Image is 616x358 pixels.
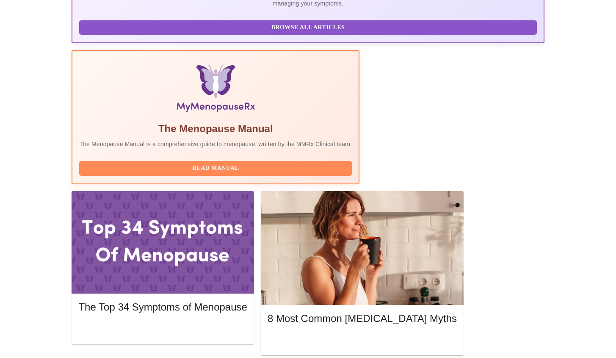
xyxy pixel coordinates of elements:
[79,23,539,31] a: Browse All Articles
[78,300,247,314] h5: The Top 34 Symptoms of Menopause
[79,140,352,148] p: The Menopause Manual is a comprehensive guide to menopause, written by the MMRx Clinical team.
[87,324,238,334] span: Read More
[79,122,352,136] h5: The Menopause Manual
[88,22,528,33] span: Browse All Articles
[79,164,354,171] a: Read Manual
[276,336,448,346] span: Read More
[268,333,457,348] button: Read More
[88,163,343,174] span: Read Manual
[79,20,536,35] button: Browse All Articles
[268,336,459,344] a: Read More
[78,325,249,332] a: Read More
[123,64,309,115] img: Menopause Manual
[79,161,352,176] button: Read Manual
[78,322,247,336] button: Read More
[268,312,457,325] h5: 8 Most Common [MEDICAL_DATA] Myths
